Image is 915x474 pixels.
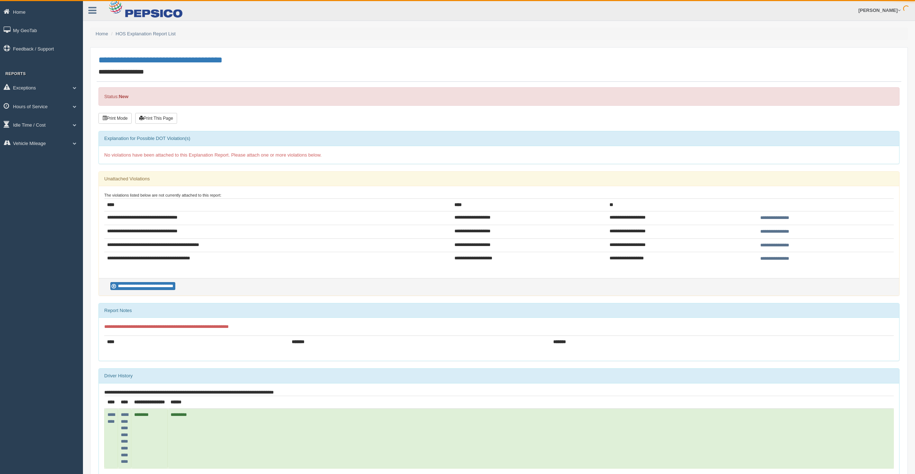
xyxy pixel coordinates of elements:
[104,152,322,158] span: No violations have been attached to this Explanation Report. Please attach one or more violations...
[119,94,128,99] strong: New
[98,87,899,106] div: Status:
[96,31,108,36] a: Home
[99,172,899,186] div: Unattached Violations
[99,131,899,146] div: Explanation for Possible DOT Violation(s)
[104,193,221,197] small: The violations listed below are not currently attached to this report:
[99,303,899,318] div: Report Notes
[135,113,177,124] button: Print This Page
[99,369,899,383] div: Driver History
[98,113,132,124] button: Print Mode
[116,31,176,36] a: HOS Explanation Report List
